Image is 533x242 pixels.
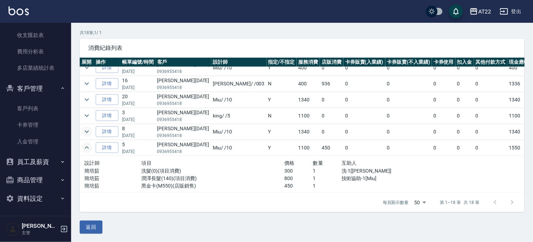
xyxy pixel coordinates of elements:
p: 0936955418 [157,84,210,91]
button: expand row [81,126,92,137]
td: 0 [320,108,343,123]
td: 5 [120,140,155,156]
td: [PERSON_NAME][DATE] [155,124,211,140]
td: 0 [432,124,455,140]
th: 卡券販賣(不入業績) [385,58,432,67]
td: 1340 [507,124,531,140]
td: 0 [432,60,455,75]
td: Y [266,124,297,140]
td: 0 [474,60,507,75]
td: 0 [474,140,507,156]
td: N [266,76,297,91]
a: 多店業績統計表 [3,60,68,76]
td: 0 [343,76,385,91]
p: 1 [313,167,342,175]
td: [PERSON_NAME][DATE] [155,60,211,75]
td: 400 [507,60,531,75]
p: 0936955418 [157,132,210,139]
p: 0936955418 [157,68,210,75]
td: 0 [474,92,507,107]
button: save [449,4,463,19]
td: Miu / /10 [211,92,266,107]
th: 指定/不指定 [266,58,297,67]
button: expand row [81,62,92,73]
td: 0 [455,92,474,107]
img: Person [6,222,20,236]
th: 展開 [80,58,94,67]
td: 0 [343,124,385,140]
td: 0 [343,140,385,156]
th: 設計師 [211,58,266,67]
div: AT22 [478,7,491,16]
td: 1100 [297,140,320,156]
p: 共 18 筆, 1 / 1 [80,30,524,36]
a: 收支匯款表 [3,27,68,43]
button: expand row [81,78,92,89]
td: 0 [474,108,507,123]
p: 主管 [22,230,58,236]
span: 項目 [142,160,152,166]
button: AT22 [467,4,494,19]
p: 0936955418 [157,148,210,155]
a: 詳情 [96,62,118,73]
button: 登出 [497,5,524,18]
button: 員工及薪資 [3,153,68,171]
p: 技術協助-1[Miu] [342,175,427,182]
p: 洗髮(0)(項目消費) [142,167,285,175]
p: 潤澤長髮(140)(項目消費) [142,175,285,182]
td: 936 [320,76,343,91]
span: 消費紀錄列表 [88,44,516,52]
p: [DATE] [122,148,154,155]
p: 洗-1[[PERSON_NAME]] [342,167,427,175]
th: 操作 [94,58,120,67]
button: expand row [81,142,92,153]
h5: [PERSON_NAME] [22,222,58,230]
button: 資料設定 [3,189,68,208]
p: 1 [313,175,342,182]
td: 0 [320,60,343,75]
p: [DATE] [122,68,154,75]
button: 返回 [80,221,102,234]
td: 0 [320,124,343,140]
td: Miu / /10 [211,60,266,75]
td: [PERSON_NAME][DATE] [155,76,211,91]
button: 商品管理 [3,171,68,189]
div: 50 [412,193,429,212]
td: Miu / /10 [211,124,266,140]
img: Logo [9,6,29,15]
td: 1340 [507,92,531,107]
td: 0 [432,76,455,91]
p: 簡培茹 [84,182,142,190]
td: N [266,108,297,123]
p: 300 [284,167,313,175]
p: 0936955418 [157,116,210,123]
td: 1100 [507,108,531,123]
td: king / /5 [211,108,266,123]
a: 詳情 [96,110,118,121]
td: 0 [385,92,432,107]
a: 入金管理 [3,133,68,150]
a: 詳情 [96,126,118,137]
th: 帳單編號/時間 [120,58,155,67]
p: 800 [284,175,313,182]
td: 0 [474,124,507,140]
span: 互助人 [342,160,357,166]
a: 詳情 [96,94,118,105]
td: 0 [455,108,474,123]
p: 第 1–18 筆 共 18 筆 [440,199,480,206]
th: 服務消費 [297,58,320,67]
td: 0 [385,76,432,91]
p: 黑金卡(M550)(店販銷售) [142,182,285,190]
td: 1340 [297,92,320,107]
a: 客戶列表 [3,100,68,117]
td: Miu / /10 [211,140,266,156]
td: [PERSON_NAME][DATE] [155,92,211,107]
a: 卡券管理 [3,117,68,133]
p: 1 [313,182,342,190]
th: 客戶 [155,58,211,67]
button: 客戶管理 [3,79,68,98]
td: [PERSON_NAME] / /003 [211,76,266,91]
button: expand row [81,94,92,105]
th: 店販消費 [320,58,343,67]
p: [DATE] [122,100,154,107]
